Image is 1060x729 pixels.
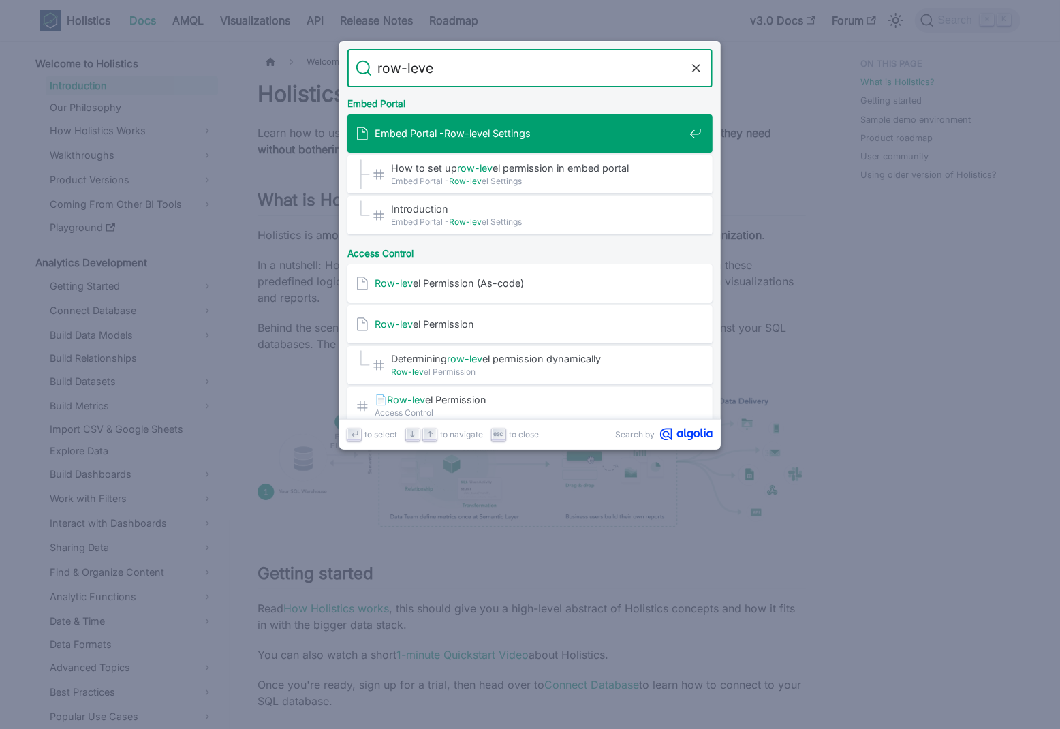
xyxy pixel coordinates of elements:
span: el Permission [391,365,684,378]
span: 📄️ el Permission [375,393,684,406]
span: Search by [615,428,655,441]
span: to select [364,428,397,441]
span: Introduction​ [391,202,684,215]
div: Embed Portal [345,87,715,114]
a: Determiningrow-level permission dynamically​Row-level Permission [347,346,713,384]
input: Search docs [372,49,688,87]
mark: Row-lev [449,217,482,227]
div: Access Control [345,237,715,264]
span: Embed Portal - el Settings [375,127,684,140]
span: Determining el permission dynamically​ [391,352,684,365]
span: to navigate [440,428,483,441]
span: el Permission [375,317,684,330]
svg: Escape key [493,429,503,439]
mark: row-lev [447,353,482,364]
svg: Arrow down [407,429,418,439]
span: Access Control [375,406,684,419]
span: to close [509,428,539,441]
span: Embed Portal - el Settings [391,215,684,228]
mark: Row-lev [375,318,413,330]
span: How to set up el permission in embed portal​ [391,161,684,174]
a: Row-level Permission [347,305,713,343]
svg: Algolia [660,428,713,441]
mark: Row-lev [444,127,482,139]
span: Embed Portal - el Settings [391,174,684,187]
a: 📄️Row-level PermissionAccess Control [347,387,713,425]
mark: Row-lev [449,176,482,186]
span: el Permission (As-code) [375,277,684,290]
a: How to set uprow-level permission in embed portal​Embed Portal -Row-level Settings [347,155,713,193]
svg: Arrow up [425,429,435,439]
mark: Row-lev [375,277,413,289]
mark: row-lev [457,162,493,174]
a: Row-level Permission (As-code) [347,264,713,303]
svg: Enter key [349,429,360,439]
a: Embed Portal -Row-level Settings [347,114,713,153]
button: Clear the query [688,60,704,76]
mark: Row-lev [391,367,424,377]
mark: Row-lev [387,394,425,405]
a: Search byAlgolia [615,428,713,441]
a: Introduction​Embed Portal -Row-level Settings [347,196,713,234]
